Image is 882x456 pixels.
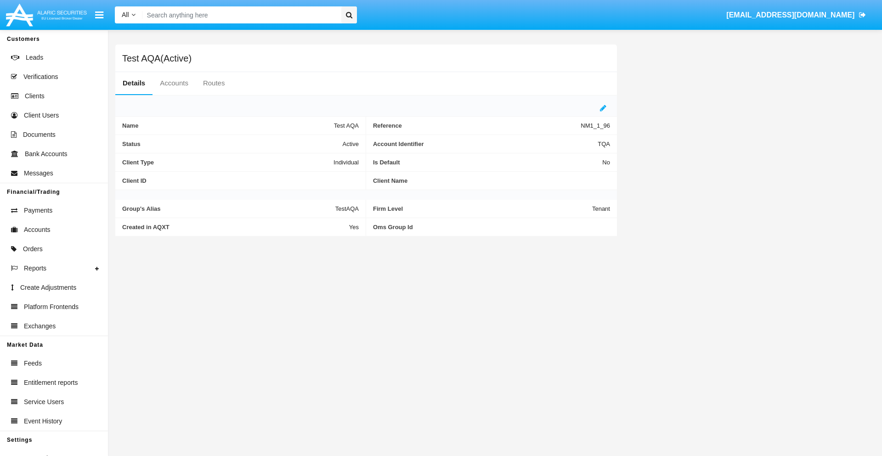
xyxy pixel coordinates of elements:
span: Clients [25,91,45,101]
a: All [115,10,142,20]
span: Messages [24,169,53,178]
span: Is Default [373,159,602,166]
span: Name [122,122,334,129]
span: Test AQA [334,122,359,129]
img: Logo image [5,1,88,28]
span: Client Name [373,177,610,184]
span: Client ID [122,177,359,184]
span: [EMAIL_ADDRESS][DOMAIN_NAME] [726,11,854,19]
span: Yes [349,224,359,231]
span: Created in AQXT [122,224,349,231]
span: Create Adjustments [20,283,76,293]
span: Platform Frontends [24,302,79,312]
a: Routes [196,72,232,94]
input: Search [142,6,338,23]
span: No [602,159,610,166]
span: Feeds [24,359,42,368]
a: Accounts [153,72,196,94]
span: Verifications [23,72,58,82]
span: Service Users [24,397,64,407]
span: Bank Accounts [25,149,68,159]
span: Reports [24,264,46,273]
span: Client Users [24,111,59,120]
span: TQA [598,141,610,147]
span: TestAQA [335,205,359,212]
span: NM1_1_96 [581,122,610,129]
span: Accounts [24,225,51,235]
span: Leads [26,53,43,62]
span: Exchanges [24,321,56,331]
a: [EMAIL_ADDRESS][DOMAIN_NAME] [722,2,871,28]
span: Reference [373,122,581,129]
span: Entitlement reports [24,378,78,388]
span: Active [343,141,359,147]
span: All [122,11,129,18]
h5: Test AQA(Active) [122,55,192,62]
span: Status [122,141,343,147]
span: Group's Alias [122,205,335,212]
span: Documents [23,130,56,140]
span: Individual [334,159,359,166]
span: Oms Group Id [373,224,610,231]
span: Payments [24,206,52,215]
span: Account Identifier [373,141,598,147]
span: Event History [24,417,62,426]
span: Orders [23,244,43,254]
span: Client Type [122,159,334,166]
span: Firm Level [373,205,592,212]
a: Details [115,72,153,94]
span: Tenant [592,205,610,212]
